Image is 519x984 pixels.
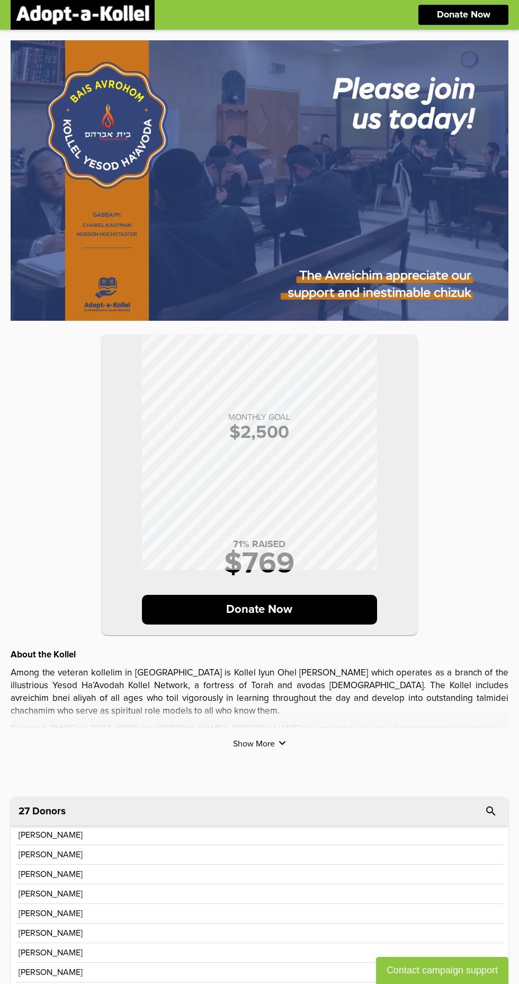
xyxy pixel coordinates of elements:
[485,805,497,818] i: search
[19,890,83,898] p: [PERSON_NAME]
[19,850,83,859] p: [PERSON_NAME]
[11,651,76,660] strong: About the Kollel
[19,929,83,937] p: [PERSON_NAME]
[19,806,30,816] span: 27
[19,831,83,839] p: [PERSON_NAME]
[19,968,83,977] p: [PERSON_NAME]
[112,413,406,421] p: MONTHLY GOAL
[437,10,490,20] p: Donate Now
[112,424,406,442] p: $
[16,5,149,24] img: logonobg.png
[11,40,508,321] img: gukva3Z2zf.0Jxt2Zr9Pz.jpg
[376,957,508,984] button: Contact campaign support
[32,806,66,816] p: Donors
[11,667,508,718] p: Among the veteran kollelim in [GEOGRAPHIC_DATA] is Kollel Iyun Ohel [PERSON_NAME] which operates ...
[142,595,377,625] p: Donate Now
[19,870,83,878] p: [PERSON_NAME]
[19,948,83,957] p: [PERSON_NAME]
[11,739,508,748] p: Show More
[19,909,83,918] p: [PERSON_NAME]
